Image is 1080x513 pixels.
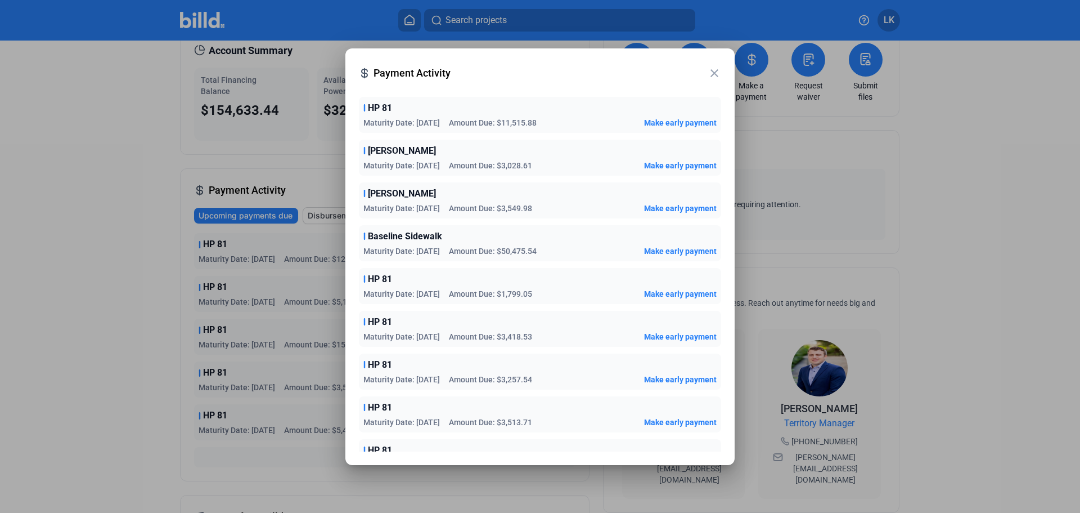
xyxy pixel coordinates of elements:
[368,230,442,243] span: Baseline Sidewalk
[368,315,392,329] span: HP 81
[368,101,392,115] span: HP 81
[373,65,708,81] span: Payment Activity
[449,331,532,342] span: Amount Due: $3,418.53
[363,331,440,342] span: Maturity Date: [DATE]
[363,417,440,428] span: Maturity Date: [DATE]
[449,246,537,257] span: Amount Due: $50,475.54
[368,144,436,158] span: [PERSON_NAME]
[644,203,717,214] button: Make early payment
[449,160,532,171] span: Amount Due: $3,028.61
[644,331,717,342] button: Make early payment
[363,117,440,128] span: Maturity Date: [DATE]
[363,374,440,385] span: Maturity Date: [DATE]
[368,187,436,200] span: [PERSON_NAME]
[644,288,717,300] button: Make early payment
[363,160,440,171] span: Maturity Date: [DATE]
[449,417,532,428] span: Amount Due: $3,513.71
[363,288,440,300] span: Maturity Date: [DATE]
[449,288,532,300] span: Amount Due: $1,799.05
[449,203,532,214] span: Amount Due: $3,549.98
[644,160,717,171] button: Make early payment
[368,273,392,286] span: HP 81
[449,117,537,128] span: Amount Due: $11,515.88
[644,246,717,257] button: Make early payment
[644,374,717,385] button: Make early payment
[368,401,392,414] span: HP 81
[363,246,440,257] span: Maturity Date: [DATE]
[363,203,440,214] span: Maturity Date: [DATE]
[368,444,392,457] span: HP 81
[708,66,721,80] mat-icon: close
[368,358,392,372] span: HP 81
[644,117,717,128] button: Make early payment
[644,417,717,428] button: Make early payment
[449,374,532,385] span: Amount Due: $3,257.54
